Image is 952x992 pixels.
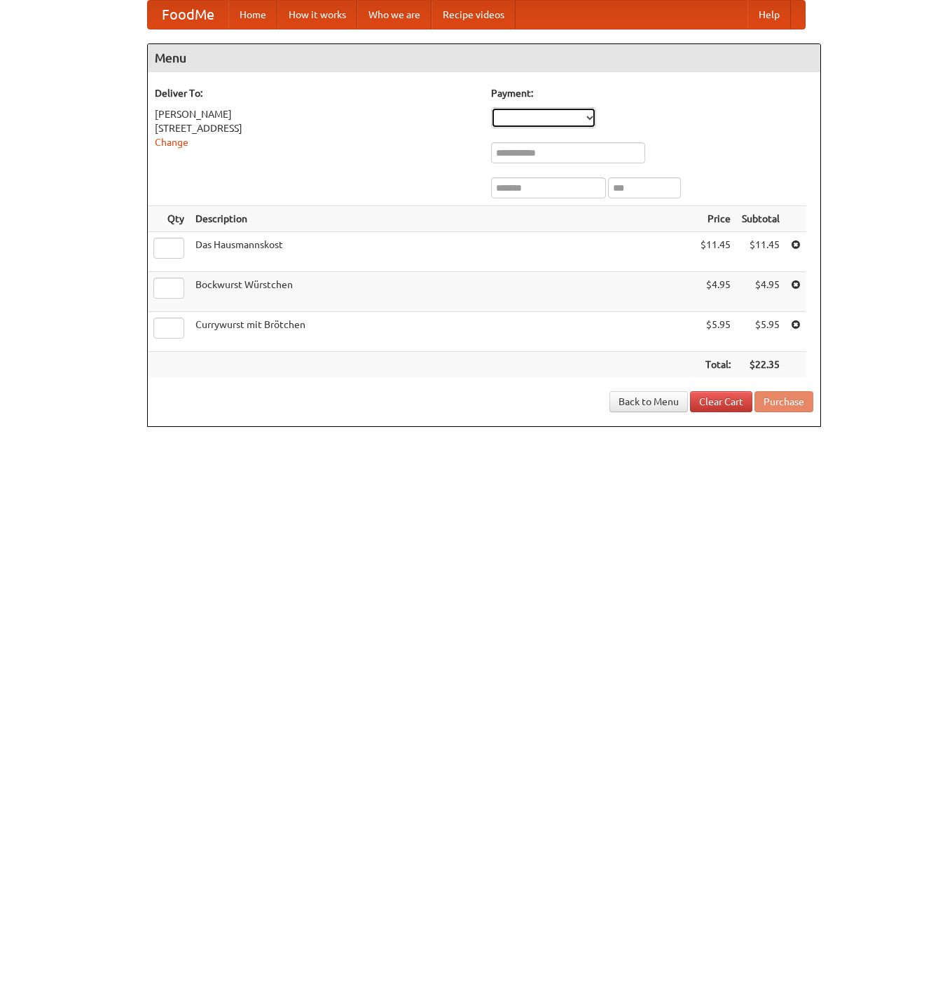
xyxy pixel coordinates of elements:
[736,206,785,232] th: Subtotal
[148,206,190,232] th: Qty
[155,137,188,148] a: Change
[754,391,813,412] button: Purchase
[736,232,785,272] td: $11.45
[277,1,357,29] a: How it works
[148,44,820,72] h4: Menu
[190,312,695,352] td: Currywurst mit Brötchen
[155,121,477,135] div: [STREET_ADDRESS]
[695,232,736,272] td: $11.45
[695,312,736,352] td: $5.95
[432,1,516,29] a: Recipe videos
[609,391,688,412] a: Back to Menu
[155,107,477,121] div: [PERSON_NAME]
[747,1,791,29] a: Help
[190,206,695,232] th: Description
[357,1,432,29] a: Who we are
[228,1,277,29] a: Home
[736,272,785,312] td: $4.95
[695,206,736,232] th: Price
[190,232,695,272] td: Das Hausmannskost
[695,272,736,312] td: $4.95
[736,352,785,378] th: $22.35
[155,86,477,100] h5: Deliver To:
[695,352,736,378] th: Total:
[190,272,695,312] td: Bockwurst Würstchen
[736,312,785,352] td: $5.95
[690,391,752,412] a: Clear Cart
[148,1,228,29] a: FoodMe
[491,86,813,100] h5: Payment:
